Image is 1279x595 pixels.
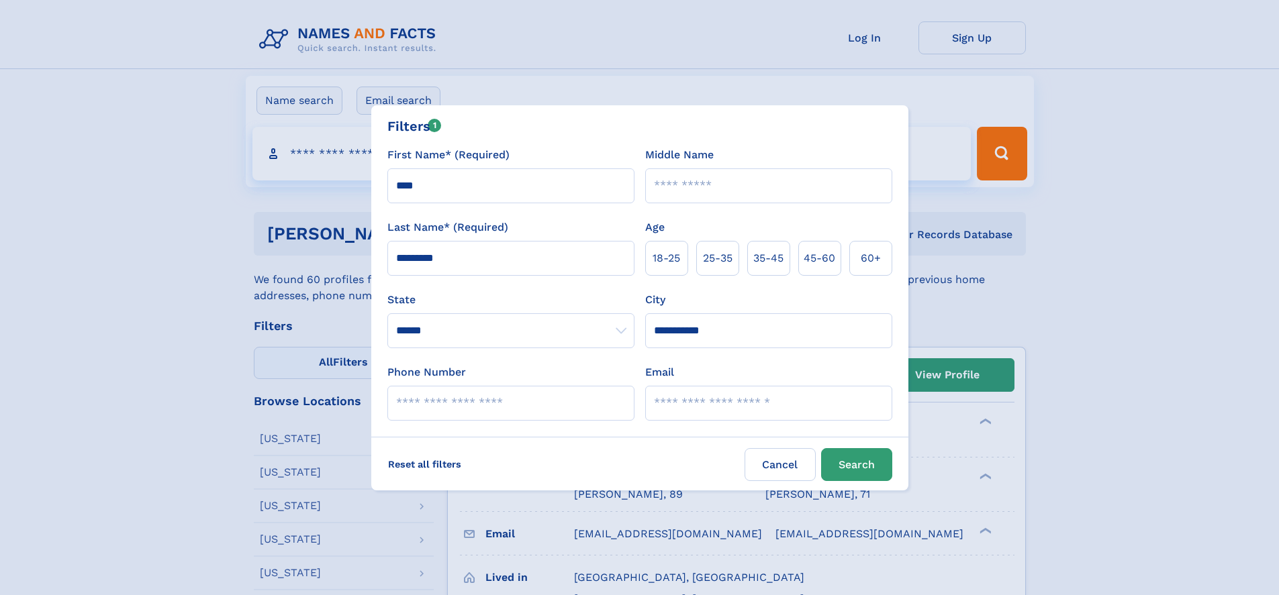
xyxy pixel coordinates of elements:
button: Search [821,448,892,481]
label: Age [645,219,665,235]
label: First Name* (Required) [387,147,510,163]
span: 25‑35 [703,250,732,266]
span: 35‑45 [753,250,784,266]
div: Filters [387,116,442,136]
span: 60+ [861,250,881,266]
label: State [387,292,634,308]
span: 45‑60 [804,250,835,266]
label: Email [645,364,674,380]
label: City [645,292,665,308]
label: Last Name* (Required) [387,219,508,235]
label: Reset all filters [379,448,470,480]
label: Phone Number [387,364,466,380]
label: Cancel [745,448,816,481]
label: Middle Name [645,147,714,163]
span: 18‑25 [653,250,680,266]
